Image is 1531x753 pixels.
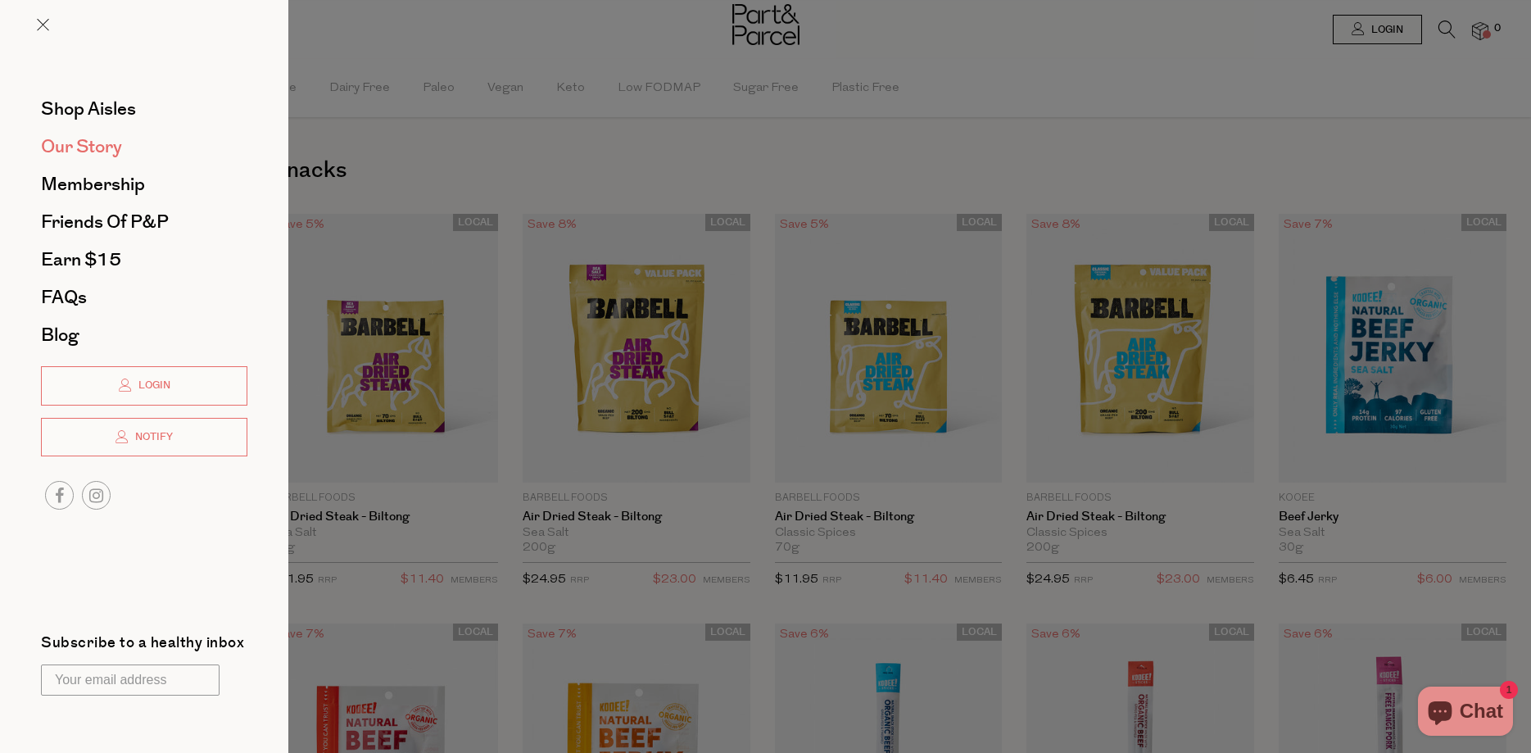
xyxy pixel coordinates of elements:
[41,209,169,235] span: Friends of P&P
[41,213,247,231] a: Friends of P&P
[41,100,247,118] a: Shop Aisles
[41,171,145,197] span: Membership
[41,288,247,306] a: FAQs
[41,366,247,406] a: Login
[41,418,247,457] a: Notify
[41,322,79,348] span: Blog
[41,326,247,344] a: Blog
[41,96,136,122] span: Shop Aisles
[41,284,87,311] span: FAQs
[41,175,247,193] a: Membership
[41,251,247,269] a: Earn $15
[131,430,173,444] span: Notify
[41,665,220,696] input: Your email address
[41,138,247,156] a: Our Story
[1413,687,1518,740] inbox-online-store-chat: Shopify online store chat
[41,247,121,273] span: Earn $15
[41,134,122,160] span: Our Story
[41,636,244,656] label: Subscribe to a healthy inbox
[134,379,170,392] span: Login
